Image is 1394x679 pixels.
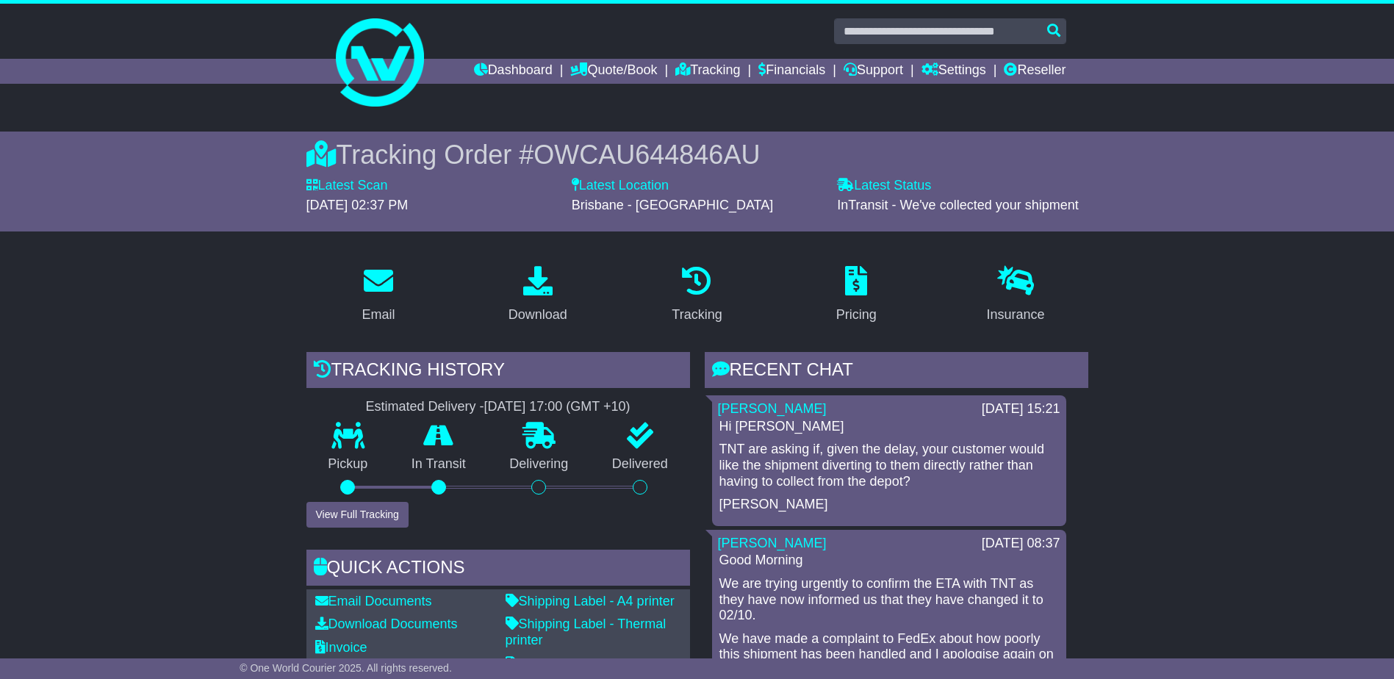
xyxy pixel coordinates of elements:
span: [DATE] 02:37 PM [306,198,409,212]
a: [PERSON_NAME] [718,536,827,550]
div: Email [362,305,395,325]
p: We have made a complaint to FedEx about how poorly this shipment has been handled and I apologise... [719,631,1059,679]
button: View Full Tracking [306,502,409,528]
label: Latest Location [572,178,669,194]
a: [PERSON_NAME] [718,401,827,416]
div: Insurance [987,305,1045,325]
div: [DATE] 17:00 (GMT +10) [484,399,630,415]
a: Email [352,261,404,330]
p: Hi [PERSON_NAME] [719,419,1059,435]
span: Brisbane - [GEOGRAPHIC_DATA] [572,198,773,212]
a: Invoice [315,640,367,655]
a: Settings [921,59,986,84]
label: Latest Scan [306,178,388,194]
a: Pricing [827,261,886,330]
a: Tracking [675,59,740,84]
p: Pickup [306,456,390,473]
a: Tracking [662,261,731,330]
div: Pricing [836,305,877,325]
p: We are trying urgently to confirm the ETA with TNT as they have now informed us that they have ch... [719,576,1059,624]
div: Quick Actions [306,550,690,589]
a: Download [499,261,577,330]
p: TNT are asking if, given the delay, your customer would like the shipment diverting to them direc... [719,442,1059,489]
p: Delivering [488,456,591,473]
div: Download [509,305,567,325]
a: Shipping Label - A4 printer [506,594,675,608]
p: Good Morning [719,553,1059,569]
a: Consignment Note [506,656,625,671]
div: Tracking Order # [306,139,1088,170]
label: Latest Status [837,178,931,194]
div: RECENT CHAT [705,352,1088,392]
a: Financials [758,59,825,84]
p: In Transit [389,456,488,473]
p: Delivered [590,456,690,473]
a: Quote/Book [570,59,657,84]
a: Shipping Label - Thermal printer [506,617,667,647]
span: OWCAU644846AU [533,140,760,170]
a: Dashboard [474,59,553,84]
div: [DATE] 08:37 [982,536,1060,552]
div: Estimated Delivery - [306,399,690,415]
span: © One World Courier 2025. All rights reserved. [240,662,452,674]
a: Download Documents [315,617,458,631]
div: [DATE] 15:21 [982,401,1060,417]
p: [PERSON_NAME] [719,497,1059,513]
div: Tracking history [306,352,690,392]
div: Tracking [672,305,722,325]
span: InTransit - We've collected your shipment [837,198,1079,212]
a: Insurance [977,261,1055,330]
a: Support [844,59,903,84]
a: Email Documents [315,594,432,608]
a: Reseller [1004,59,1066,84]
